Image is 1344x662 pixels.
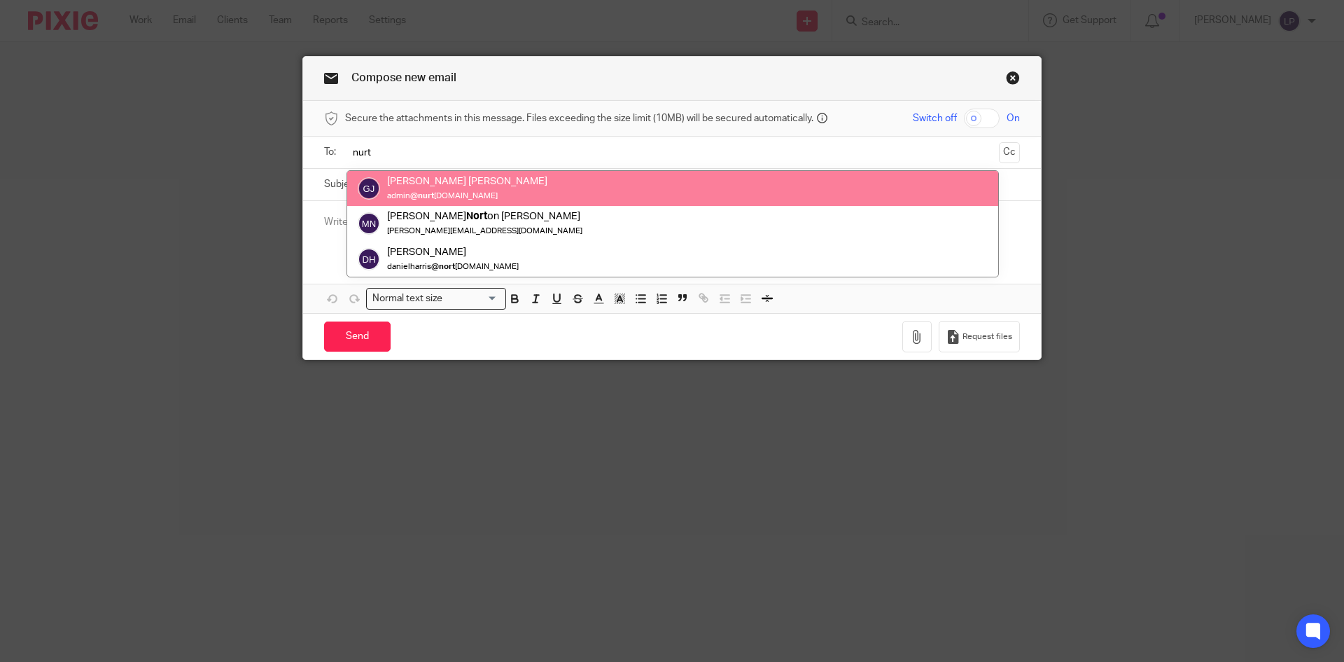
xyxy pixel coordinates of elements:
[387,245,519,259] div: [PERSON_NAME]
[999,142,1020,163] button: Cc
[962,331,1012,343] span: Request files
[1006,71,1020,90] a: Close this dialog window
[387,263,519,270] small: danielharris@ [DOMAIN_NAME]
[324,177,360,191] label: Subject:
[447,291,498,306] input: Search for option
[366,288,506,310] div: Search for option
[358,213,380,235] img: svg%3E
[939,321,1020,352] button: Request files
[345,111,813,125] span: Secure the attachments in this message. Files exceeding the size limit (10MB) will be secured aut...
[358,177,380,200] img: svg%3E
[913,111,957,125] span: Switch off
[351,72,456,83] span: Compose new email
[358,248,380,270] img: svg%3E
[324,322,391,352] input: Send
[370,291,446,306] span: Normal text size
[387,192,498,200] small: admin@ [DOMAIN_NAME]
[324,145,339,159] label: To:
[387,174,547,188] div: [PERSON_NAME] [PERSON_NAME]
[466,212,487,222] em: Nort
[387,210,582,224] div: [PERSON_NAME] on [PERSON_NAME]
[1007,111,1020,125] span: On
[439,263,455,270] em: nort
[418,192,434,200] em: nurt
[387,228,582,235] small: [PERSON_NAME][EMAIL_ADDRESS][DOMAIN_NAME]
